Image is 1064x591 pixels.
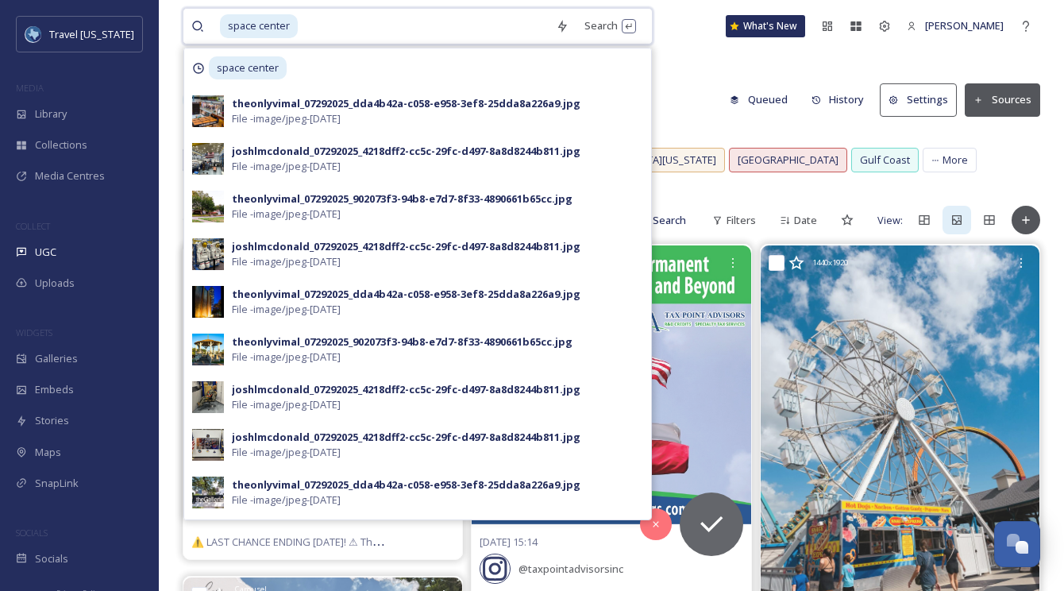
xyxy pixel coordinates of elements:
[192,143,224,175] img: a9d5e016-5714-4196-8381-6b72383de1d0.jpg
[192,477,224,508] img: 79f47312-e859-4e6e-8638-788c695c3dfd.jpg
[192,238,224,270] img: 0661680d-5184-4249-a827-01cfdd5d2d9b.jpg
[25,26,41,42] img: images%20%281%29.jpeg
[192,95,224,127] img: 99ce074e-ddd7-431d-87db-624f70dbf422.jpg
[232,191,572,207] div: theonlyvimal_07292025_902073f3-94b8-e7d7-8f33-4890661b65cc.jpg
[232,397,341,412] span: File - image/jpeg - [DATE]
[994,521,1040,567] button: Open Chat
[899,10,1012,41] a: [PERSON_NAME]
[576,10,644,41] div: Search
[232,492,341,508] span: File - image/jpeg - [DATE]
[232,477,580,492] div: theonlyvimal_07292025_dda4b42a-c058-e958-3ef8-25dda8a226a9.jpg
[877,213,903,228] span: View:
[16,82,44,94] span: MEDIA
[16,527,48,539] span: SOCIALS
[738,153,838,168] span: [GEOGRAPHIC_DATA]
[220,14,298,37] span: space center
[35,382,74,397] span: Embeds
[192,429,224,461] img: ae56bce1-dbc4-42f0-804f-f62d7d7b0bfd.jpg
[480,535,538,549] span: [DATE] 15:14
[16,220,50,232] span: COLLECT
[232,287,580,302] div: theonlyvimal_07292025_dda4b42a-c058-e958-3ef8-25dda8a226a9.jpg
[943,153,968,168] span: More
[232,445,341,460] span: File - image/jpeg - [DATE]
[192,381,224,413] img: 0d1114d7-30d9-44e2-9ca8-ed115c831707.jpg
[192,191,224,222] img: e747a881-c658-488d-bd2c-c785ee2bbed1.jpg
[16,326,52,338] span: WIDGETS
[880,83,957,116] button: Settings
[232,254,341,269] span: File - image/jpeg - [DATE]
[232,350,341,365] span: File - image/jpeg - [DATE]
[727,213,756,228] span: Filters
[232,302,341,317] span: File - image/jpeg - [DATE]
[192,334,224,365] img: 3c923c61-447a-4522-9be6-ec12fc67c949.jpg
[35,245,56,260] span: UGC
[722,84,804,115] a: Queued
[232,111,341,126] span: File - image/jpeg - [DATE]
[49,27,134,41] span: Travel [US_STATE]
[794,213,817,228] span: Date
[209,56,287,79] span: space center
[35,413,69,428] span: Stories
[232,159,341,174] span: File - image/jpeg - [DATE]
[232,239,580,254] div: joshlmcdonald_07292025_4218dff2-cc5c-29fc-d497-8a8d8244b811.jpg
[812,257,848,268] span: 1440 x 1920
[232,96,580,111] div: theonlyvimal_07292025_dda4b42a-c058-e958-3ef8-25dda8a226a9.jpg
[35,551,68,566] span: Socials
[35,106,67,122] span: Library
[722,84,796,115] button: Queued
[183,213,229,228] span: 9.8k posts
[645,204,696,236] input: Search
[860,153,910,168] span: Gulf Coast
[232,430,580,445] div: joshlmcdonald_07292025_4218dff2-cc5c-29fc-d497-8a8d8244b811.jpg
[726,15,805,37] a: What's New
[232,207,341,222] span: File - image/jpeg - [DATE]
[965,83,1040,116] button: Sources
[35,168,105,183] span: Media Centres
[804,84,873,115] button: History
[232,144,580,159] div: joshlmcdonald_07292025_4218dff2-cc5c-29fc-d497-8a8d8244b811.jpg
[232,382,580,397] div: joshlmcdonald_07292025_4218dff2-cc5c-29fc-d497-8a8d8244b811.jpg
[804,84,881,115] a: History
[232,334,572,350] div: theonlyvimal_07292025_902073f3-94b8-e7d7-8f33-4890661b65cc.jpg
[35,445,61,460] span: Maps
[192,286,224,318] img: 0b764590-fe6d-413b-aca8-55d6ee142e48.jpg
[35,476,79,491] span: SnapLink
[35,137,87,153] span: Collections
[519,562,623,576] span: @ taxpointadvisorsinc
[925,18,1004,33] span: [PERSON_NAME]
[35,276,75,291] span: Uploads
[880,83,965,116] a: Settings
[35,351,78,366] span: Galleries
